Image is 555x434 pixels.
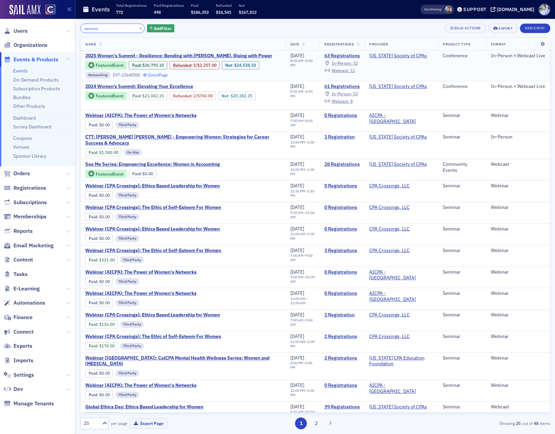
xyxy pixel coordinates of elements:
span: [DATE] [290,226,304,232]
span: $167,812 [239,9,257,15]
a: [US_STATE] Society of CPAs [369,84,427,90]
a: Paid [89,214,97,219]
div: On-Site [124,149,142,156]
a: New Event [520,25,550,31]
time: 1:00 PM [290,167,314,176]
span: Content [13,256,33,263]
div: Featured Event [96,63,123,67]
a: 0 Registrations [324,113,360,119]
a: 0 Registrations [324,183,360,189]
span: : [89,193,99,198]
a: Subscriptions [4,199,47,206]
span: [DATE] [290,247,304,253]
a: 0 Registrations [324,269,360,275]
a: Paid [89,371,97,376]
span: E-Learning [13,285,40,292]
span: Users [13,27,28,35]
div: Paid: 3 - $32100 [85,256,118,264]
a: 61 Registrations [324,84,360,90]
a: Paid [89,322,97,327]
time: 9:30 AM [290,210,303,215]
a: Tasks [4,271,28,278]
span: Manage Tenants [13,400,54,407]
time: 8:30 AM [290,58,303,63]
span: [DATE] [290,161,304,167]
div: Paid: 1 - $150000 [85,148,121,156]
a: Paid [89,193,97,198]
div: In-Person [491,134,545,140]
time: 1:00 PM [290,231,315,241]
a: Webinar (CPA Crossings): The Ethic of Self-Esteem For Women [85,334,221,340]
img: SailAMX [45,4,56,15]
a: Webinar (CPA Crossings): The Ethic of Self-Esteem For Women [85,248,221,254]
a: CPA Crossings, LLC [369,226,410,232]
a: 0 Registrations [324,290,360,297]
span: : [132,171,143,176]
span: Date [290,42,299,46]
div: Webinar [491,113,545,119]
span: Connect [13,328,34,336]
span: : [173,63,193,68]
a: Orders [4,170,30,177]
time: 11:30 AM [290,210,315,219]
a: EventPage [143,72,168,77]
div: Featured Event [85,170,126,178]
a: Webinar (CPA Crossings): Ethics Based Leadership for Women [85,312,220,318]
p: Paid Registrations [154,3,184,8]
div: Webinar [491,226,545,232]
span: In-Person : [332,91,352,96]
a: Webinar ([GEOGRAPHIC_DATA]): CalCPA Mental Health Wellness Series: Women and [MEDICAL_DATA] [85,355,281,367]
span: : [89,150,99,155]
a: CTT: [PERSON_NAME] [PERSON_NAME] - Empowering Women: Strategies for Career Success & Advocacy [85,134,281,146]
a: E-Learning [4,285,40,292]
span: Settings [13,371,34,379]
div: Bulk Actions [455,26,481,30]
span: Product Type [443,42,470,46]
span: 772 [116,9,123,15]
a: 0 Registrations [324,205,360,211]
span: Subscriptions [13,199,47,206]
span: $2,257.00 [197,63,216,68]
a: View Homepage [40,4,56,16]
span: CTT: Moss Adams - Empowering Women: Strategies for Career Success & Advocacy [85,134,281,146]
span: Global Ethics Day: Ethics Based Leadership for Women [85,404,203,410]
div: Refunded: 64 - $2104225 [170,92,216,100]
span: Format [491,42,506,46]
a: Refunded [173,93,191,98]
span: : [89,214,99,219]
a: [US_STATE] Society of CPAs [369,161,427,167]
span: $0.00 [142,171,153,176]
div: Seminar [443,113,481,119]
span: : [132,93,143,98]
span: $21,042.25 [142,93,164,98]
a: Paid [89,257,97,262]
span: Colorado Society of CPAs [369,84,427,90]
div: Paid: 64 - $2104225 [129,92,167,100]
a: Registrations [4,184,46,192]
a: CPA Crossings, LLC [369,312,410,318]
time: 9:00 AM [290,253,313,262]
time: 11:00 AM [290,231,305,236]
span: Reports [13,227,33,235]
div: Seminar [443,226,481,232]
a: Paid [132,63,141,68]
a: In-Person: 53 [324,91,357,97]
div: Conference [443,53,481,59]
span: Net : [225,63,234,68]
a: SailAMX [9,5,40,15]
a: AICPA - [GEOGRAPHIC_DATA] [369,269,433,281]
a: Content [4,256,33,263]
div: In-Person + Webcast Live [491,84,545,90]
span: $20,282.25 [231,93,252,98]
a: Webinar (AICPA): The Power of Women's Networks [85,269,199,275]
p: Paid [191,3,209,8]
p: Total Registrations [116,3,147,8]
span: Webinar (CA): CalCPA Mental Health Wellness Series: Women and Depression [85,355,281,367]
span: Provider [369,42,388,46]
a: Webinar (CPA Crossings): Ethics Based Leadership for Women [85,226,220,232]
div: Net: $2453810 [222,61,259,69]
a: Coupons [13,135,32,141]
a: Memberships [4,213,47,220]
